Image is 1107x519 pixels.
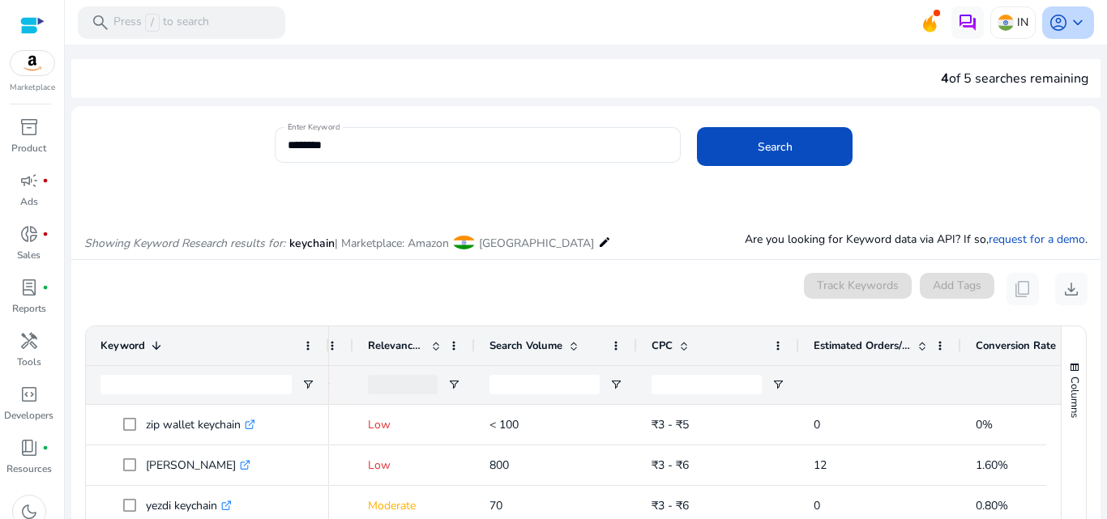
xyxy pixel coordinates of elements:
[20,194,38,209] p: Ads
[771,378,784,391] button: Open Filter Menu
[19,224,39,244] span: donut_small
[814,457,827,473] span: 12
[19,438,39,457] span: book_4
[697,127,853,166] button: Search
[17,355,41,369] p: Tools
[100,375,292,394] input: Keyword Filter Input
[976,417,993,432] span: 0%
[814,498,820,513] span: 0
[10,82,55,94] p: Marketplace
[758,138,793,155] span: Search
[447,378,460,391] button: Open Filter Menu
[19,171,39,190] span: campaign
[976,457,1008,473] span: 1.60%
[489,417,519,432] span: < 100
[1049,13,1068,32] span: account_circle
[976,338,1056,353] span: Conversion Rate
[598,232,611,252] mat-icon: edit
[113,14,209,32] p: Press to search
[288,121,340,133] mat-label: Enter Keyword
[19,385,39,404] span: code_blocks
[1067,376,1082,418] span: Columns
[19,331,39,351] span: handyman
[335,236,449,251] span: | Marketplace: Amazon
[145,14,160,32] span: /
[146,449,250,482] p: [PERSON_NAME]
[745,231,1088,248] p: Are you looking for Keyword data via API? If so, .
[652,338,673,353] span: CPC
[489,375,600,394] input: Search Volume Filter Input
[146,408,255,441] p: zip wallet keychain
[652,375,762,394] input: CPC Filter Input
[289,236,335,251] span: keychain
[42,284,49,291] span: fiber_manual_record
[479,236,594,251] span: [GEOGRAPHIC_DATA]
[368,449,460,482] p: Low
[42,177,49,184] span: fiber_manual_record
[11,141,46,155] p: Product
[91,13,110,32] span: search
[19,278,39,297] span: lab_profile
[42,231,49,237] span: fiber_manual_record
[1055,273,1088,305] button: download
[652,417,689,432] span: ₹3 - ₹5
[301,378,314,391] button: Open Filter Menu
[1062,279,1081,299] span: download
[19,117,39,137] span: inventory_2
[368,408,460,441] p: Low
[652,498,689,513] span: ₹3 - ₹6
[489,498,502,513] span: 70
[42,445,49,451] span: fiber_manual_record
[989,232,1085,247] a: request for a demo
[1068,13,1088,32] span: keyboard_arrow_down
[84,236,285,251] i: Showing Keyword Research results for:
[17,248,41,262] p: Sales
[998,15,1014,31] img: in.svg
[489,457,509,473] span: 800
[368,338,425,353] span: Relevance Score
[941,69,1088,88] div: of 5 searches remaining
[4,408,53,423] p: Developers
[976,498,1008,513] span: 0.80%
[1017,8,1028,36] p: IN
[6,462,52,476] p: Resources
[814,338,911,353] span: Estimated Orders/Month
[100,338,145,353] span: Keyword
[652,457,689,473] span: ₹3 - ₹6
[12,301,46,316] p: Reports
[941,70,949,87] span: 4
[814,417,820,432] span: 0
[489,338,562,353] span: Search Volume
[609,378,622,391] button: Open Filter Menu
[11,51,54,75] img: amazon.svg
